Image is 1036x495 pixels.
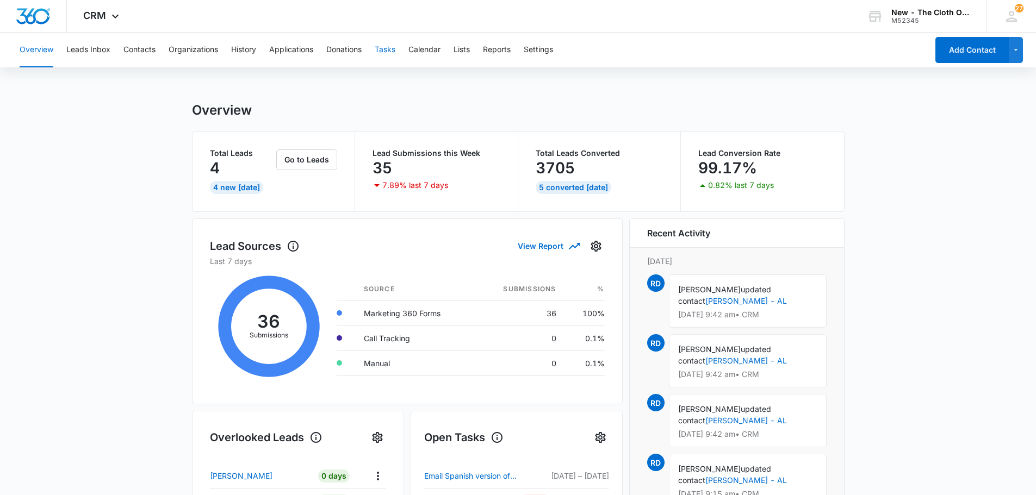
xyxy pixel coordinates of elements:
span: RD [647,394,665,411]
div: account id [891,17,971,24]
div: 4 New [DATE] [210,181,263,194]
span: RD [647,274,665,292]
p: Lead Conversion Rate [698,149,827,157]
div: 0 Days [318,469,350,483]
p: 35 [373,159,392,177]
button: Go to Leads [276,149,337,170]
td: 0 [475,350,565,375]
td: 100% [565,300,605,325]
a: Email Spanish version of Tear Off Flyer [424,469,519,483]
td: 0 [475,325,565,350]
td: Manual [355,350,475,375]
span: [PERSON_NAME] [678,344,741,354]
a: [PERSON_NAME] [210,470,309,481]
a: [PERSON_NAME] - AL [705,475,787,485]
a: [PERSON_NAME] - AL [705,296,787,305]
p: Total Leads Converted [536,149,663,157]
button: Settings [592,429,609,446]
span: RD [647,334,665,352]
div: 5 Converted [DATE] [536,181,611,194]
div: account name [891,8,971,17]
p: [DATE] 9:42 am • CRM [678,311,817,318]
button: Actions [369,467,386,484]
a: [PERSON_NAME] - AL [705,356,787,365]
p: Last 7 days [210,255,605,267]
p: Total Leads [210,149,275,157]
h1: Overlooked Leads [210,429,322,446]
td: 0.1% [565,350,605,375]
button: View Report [518,236,579,255]
h1: Overview [192,102,252,118]
a: Go to Leads [276,155,337,164]
p: [DATE] [647,255,827,267]
button: Reports [483,33,511,67]
span: RD [647,454,665,471]
button: Add Contact [935,37,1009,63]
button: Lists [454,33,470,67]
p: [DATE] 9:42 am • CRM [678,430,817,438]
th: Source [355,278,475,301]
button: Applications [269,33,313,67]
button: History [231,33,256,67]
p: 3705 [536,159,575,177]
button: Contacts [123,33,156,67]
button: Organizations [169,33,218,67]
button: Overview [20,33,53,67]
th: % [565,278,605,301]
div: notifications count [1015,4,1023,12]
p: [DATE] 9:42 am • CRM [678,371,817,378]
button: Settings [369,429,386,446]
button: Settings [587,237,605,255]
p: 7.89% last 7 days [382,181,448,189]
span: [PERSON_NAME] [678,404,741,413]
p: 99.17% [698,159,757,177]
td: Marketing 360 Forms [355,300,475,325]
h1: Open Tasks [424,429,504,446]
p: [PERSON_NAME] [210,470,272,481]
td: Call Tracking [355,325,475,350]
h6: Recent Activity [647,227,710,240]
button: Calendar [408,33,441,67]
span: [PERSON_NAME] [678,285,741,294]
p: Lead Submissions this Week [373,149,500,157]
button: Settings [524,33,553,67]
span: [PERSON_NAME] [678,464,741,473]
p: 4 [210,159,220,177]
p: 0.82% last 7 days [708,181,774,189]
button: Tasks [375,33,395,67]
span: CRM [83,10,106,21]
a: [PERSON_NAME] - AL [705,416,787,425]
td: 0.1% [565,325,605,350]
button: Donations [326,33,362,67]
p: [DATE] – [DATE] [551,470,609,481]
th: Submissions [475,278,565,301]
button: Leads Inbox [66,33,110,67]
h1: Lead Sources [210,238,300,254]
span: 27 [1015,4,1023,12]
td: 36 [475,300,565,325]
